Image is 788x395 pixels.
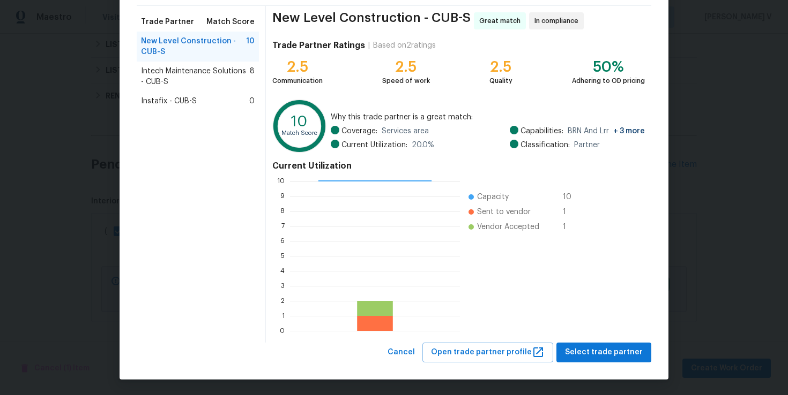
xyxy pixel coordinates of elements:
[281,298,285,304] text: 2
[291,114,308,129] text: 10
[280,268,285,274] text: 4
[341,126,377,136] span: Coverage:
[572,75,645,86] div: Adhering to OD pricing
[568,126,645,136] span: BRN And Lrr
[422,343,553,362] button: Open trade partner profile
[281,223,285,229] text: 7
[412,140,434,150] span: 20.0 %
[272,62,323,72] div: 2.5
[277,178,285,184] text: 10
[477,222,539,232] span: Vendor Accepted
[477,192,509,202] span: Capacity
[280,193,285,199] text: 9
[534,16,583,26] span: In compliance
[382,75,430,86] div: Speed of work
[246,36,255,57] span: 10
[431,346,545,359] span: Open trade partner profile
[521,126,563,136] span: Capabilities:
[281,130,317,136] text: Match Score
[250,66,255,87] span: 8
[331,112,645,123] span: Why this trade partner is a great match:
[272,12,471,29] span: New Level Construction - CUB-S
[281,253,285,259] text: 5
[141,96,197,107] span: Instafix - CUB-S
[249,96,255,107] span: 0
[556,343,651,362] button: Select trade partner
[563,207,580,217] span: 1
[565,346,643,359] span: Select trade partner
[521,140,570,150] span: Classification:
[280,208,285,214] text: 8
[574,140,600,150] span: Partner
[141,66,250,87] span: Intech Maintenance Solutions - CUB-S
[272,161,645,171] h4: Current Utilization
[280,328,285,334] text: 0
[388,346,415,359] span: Cancel
[373,40,436,51] div: Based on 2 ratings
[281,283,285,289] text: 3
[365,40,373,51] div: |
[272,40,365,51] h4: Trade Partner Ratings
[613,127,645,135] span: + 3 more
[382,126,429,136] span: Services area
[489,75,512,86] div: Quality
[141,17,194,27] span: Trade Partner
[206,17,255,27] span: Match Score
[563,192,580,202] span: 10
[563,222,580,232] span: 1
[479,16,525,26] span: Great match
[477,207,531,217] span: Sent to vendor
[272,75,323,86] div: Communication
[489,62,512,72] div: 2.5
[383,343,419,362] button: Cancel
[572,62,645,72] div: 50%
[341,140,407,150] span: Current Utilization:
[141,36,246,57] span: New Level Construction - CUB-S
[280,238,285,244] text: 6
[282,313,285,319] text: 1
[382,62,430,72] div: 2.5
